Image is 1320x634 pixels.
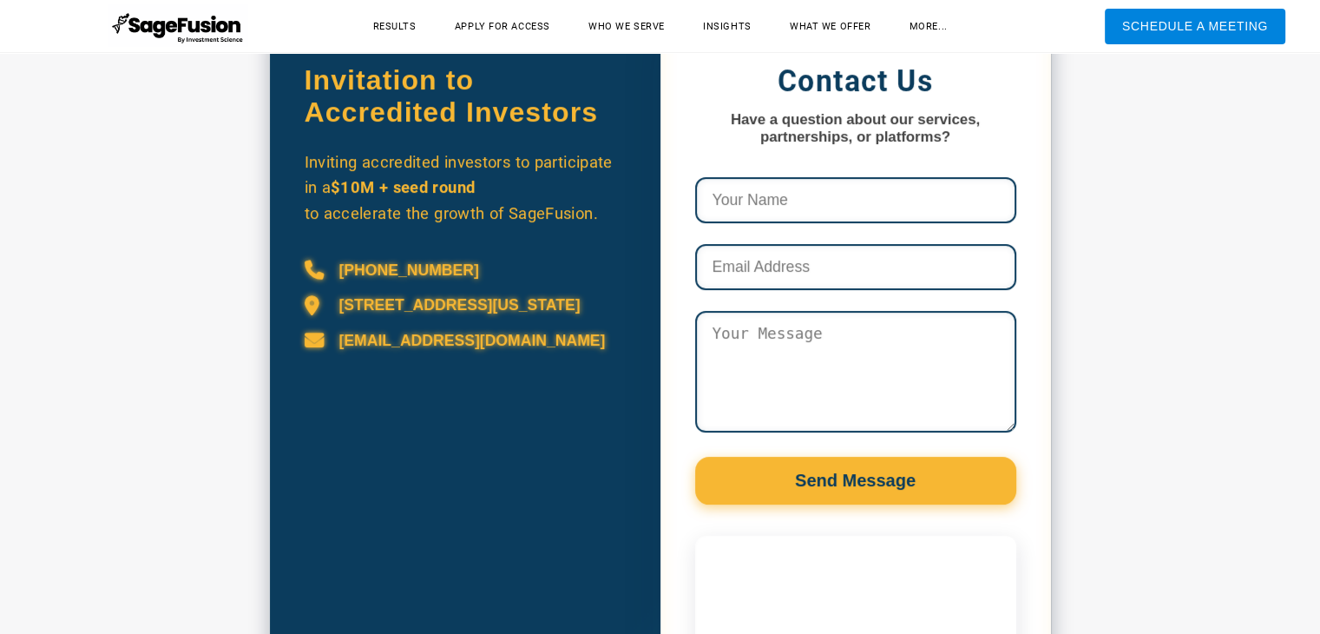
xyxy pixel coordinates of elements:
[695,111,1016,146] div: Have a question about our services, partnerships, or platforms?
[356,13,434,40] a: Results
[108,4,248,48] img: SageFusion | Intelligent Investment Management
[305,296,626,315] div: [STREET_ADDRESS][US_STATE]
[695,244,1016,290] input: Email Address
[305,64,626,129] h3: Invitation to Accredited Investors
[331,178,475,196] strong: $10M + seed round
[772,13,888,40] a: What We Offer
[1105,9,1285,44] a: Schedule A Meeting
[892,13,965,40] a: more...
[695,457,1016,505] button: Send Message
[305,149,626,226] p: Inviting accredited investors to participate in a to accelerate the growth of SageFusion.
[437,13,568,40] a: Apply for Access
[305,261,626,280] div: [PHONE_NUMBER]
[571,13,682,40] a: Who We Serve
[695,177,1016,223] input: Your Name
[778,64,933,99] h2: Contact Us
[686,13,768,40] a: Insights
[305,331,626,350] div: [EMAIL_ADDRESS][DOMAIN_NAME]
